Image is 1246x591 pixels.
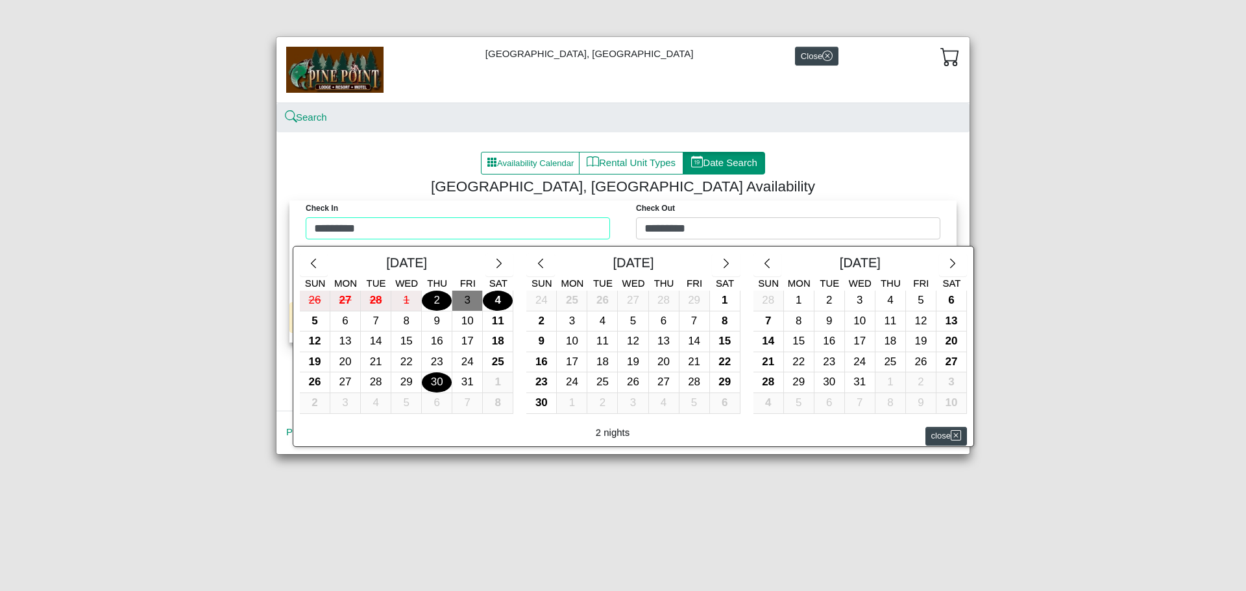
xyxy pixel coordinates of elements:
[452,332,483,352] button: 17
[427,278,447,289] span: Thu
[305,278,326,289] span: Sun
[330,291,360,311] div: 27
[330,352,361,373] button: 20
[300,372,330,393] button: 26
[330,372,360,392] div: 27
[784,393,814,413] div: 5
[618,393,648,413] div: 3
[483,372,513,392] div: 1
[391,291,422,311] button: 1
[784,372,814,392] div: 29
[330,332,361,352] button: 13
[452,352,483,373] button: 24
[784,311,814,332] button: 8
[753,352,784,373] button: 21
[814,352,844,372] div: 23
[526,291,557,311] button: 24
[452,291,482,311] div: 3
[649,332,679,352] button: 13
[687,278,702,289] span: Fri
[906,393,936,413] div: 9
[395,278,418,289] span: Wed
[875,311,906,332] button: 11
[710,352,740,373] button: 22
[753,372,784,393] button: 28
[710,372,740,392] div: 29
[814,393,844,413] div: 6
[452,311,483,332] button: 10
[557,291,587,311] div: 25
[555,253,713,276] div: [DATE]
[557,372,587,393] button: 24
[526,253,554,276] button: chevron left
[300,393,330,414] button: 2
[618,311,648,332] div: 5
[845,291,875,311] div: 3
[679,352,710,373] button: 21
[587,393,618,414] button: 2
[649,372,679,392] div: 27
[875,332,906,352] button: 18
[939,253,967,276] button: chevron right
[784,352,814,373] button: 22
[913,278,929,289] span: Fri
[300,311,330,332] button: 5
[906,291,936,311] button: 5
[875,393,905,413] div: 8
[784,332,814,352] button: 15
[587,311,618,332] button: 4
[649,352,679,373] button: 20
[845,332,875,352] button: 17
[330,311,361,332] button: 6
[618,372,648,392] div: 26
[649,311,679,332] button: 6
[483,332,513,352] button: 18
[526,311,556,332] div: 2
[784,291,814,311] div: 1
[753,253,781,276] button: chevron left
[875,332,905,352] div: 18
[845,393,875,413] div: 7
[587,311,617,332] div: 4
[557,393,587,413] div: 1
[422,352,452,372] div: 23
[936,291,967,311] button: 6
[526,372,557,393] button: 23
[936,332,967,352] button: 20
[679,372,709,392] div: 28
[561,278,583,289] span: Mon
[593,278,613,289] span: Tue
[710,332,740,352] button: 15
[649,291,679,311] button: 28
[679,332,710,352] button: 14
[761,258,774,270] svg: chevron left
[330,332,360,352] div: 13
[587,291,617,311] div: 26
[391,311,421,332] div: 8
[483,311,513,332] button: 11
[618,291,648,311] button: 27
[814,372,845,393] button: 30
[753,311,784,332] button: 7
[906,332,936,352] div: 19
[308,258,320,270] svg: chevron left
[906,311,936,332] button: 12
[679,393,710,414] button: 5
[526,291,556,311] div: 24
[328,253,485,276] div: [DATE]
[781,253,939,276] div: [DATE]
[367,278,386,289] span: Tue
[753,332,784,352] button: 14
[422,311,452,332] div: 9
[936,393,966,413] div: 10
[483,393,513,414] button: 8
[587,332,618,352] button: 11
[391,332,422,352] button: 15
[784,393,814,414] button: 5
